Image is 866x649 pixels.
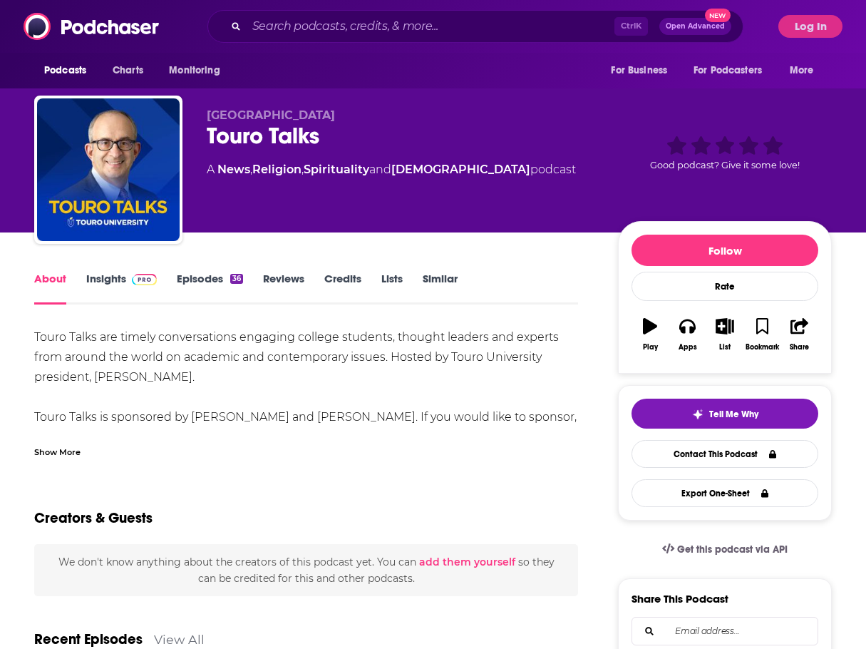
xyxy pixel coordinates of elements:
[679,343,697,352] div: Apps
[632,309,669,360] button: Play
[37,98,180,241] img: Touro Talks
[369,163,391,176] span: and
[746,343,779,352] div: Bookmark
[618,108,832,197] div: Good podcast? Give it some love!
[669,309,706,360] button: Apps
[132,274,157,285] img: Podchaser Pro
[709,409,758,420] span: Tell Me Why
[705,9,731,22] span: New
[611,61,667,81] span: For Business
[154,632,205,647] a: View All
[694,61,762,81] span: For Podcasters
[778,15,842,38] button: Log In
[34,630,143,648] a: Recent Episodes
[632,479,818,507] button: Export One-Sheet
[644,618,806,645] input: Email address...
[632,592,728,605] h3: Share This Podcast
[207,161,576,178] div: A podcast
[651,532,799,567] a: Get this podcast via API
[207,108,335,122] span: [GEOGRAPHIC_DATA]
[632,440,818,468] a: Contact This Podcast
[780,57,832,84] button: open menu
[706,309,743,360] button: List
[324,272,361,305] a: Credits
[86,272,157,305] a: InsightsPodchaser Pro
[790,343,809,352] div: Share
[207,10,743,43] div: Search podcasts, credits, & more...
[601,57,685,84] button: open menu
[692,409,703,420] img: tell me why sparkle
[263,272,304,305] a: Reviews
[230,274,243,284] div: 36
[24,13,160,40] img: Podchaser - Follow, Share and Rate Podcasts
[790,61,814,81] span: More
[614,17,648,36] span: Ctrl K
[252,163,301,176] a: Religion
[632,617,818,645] div: Search followers
[677,543,788,556] span: Get this podcast via API
[719,343,731,352] div: List
[169,61,220,81] span: Monitoring
[103,57,152,84] a: Charts
[247,15,614,38] input: Search podcasts, credits, & more...
[34,327,578,447] div: Touro Talks are timely conversations engaging college students, thought leaders and experts from ...
[34,272,66,305] a: About
[632,399,818,429] button: tell me why sparkleTell Me Why
[304,163,369,176] a: Spirituality
[301,163,304,176] span: ,
[159,57,238,84] button: open menu
[58,556,555,584] span: We don't know anything about the creators of this podcast yet . You can so they can be credited f...
[632,235,818,266] button: Follow
[781,309,818,360] button: Share
[391,163,530,176] a: [DEMOGRAPHIC_DATA]
[177,272,243,305] a: Episodes36
[44,61,86,81] span: Podcasts
[419,556,515,568] button: add them yourself
[743,309,780,360] button: Bookmark
[650,160,800,170] span: Good podcast? Give it some love!
[113,61,143,81] span: Charts
[643,343,658,352] div: Play
[423,272,458,305] a: Similar
[684,57,783,84] button: open menu
[659,18,731,35] button: Open AdvancedNew
[381,272,403,305] a: Lists
[34,57,105,84] button: open menu
[217,163,250,176] a: News
[666,23,725,30] span: Open Advanced
[34,509,153,527] h2: Creators & Guests
[632,272,818,301] div: Rate
[250,163,252,176] span: ,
